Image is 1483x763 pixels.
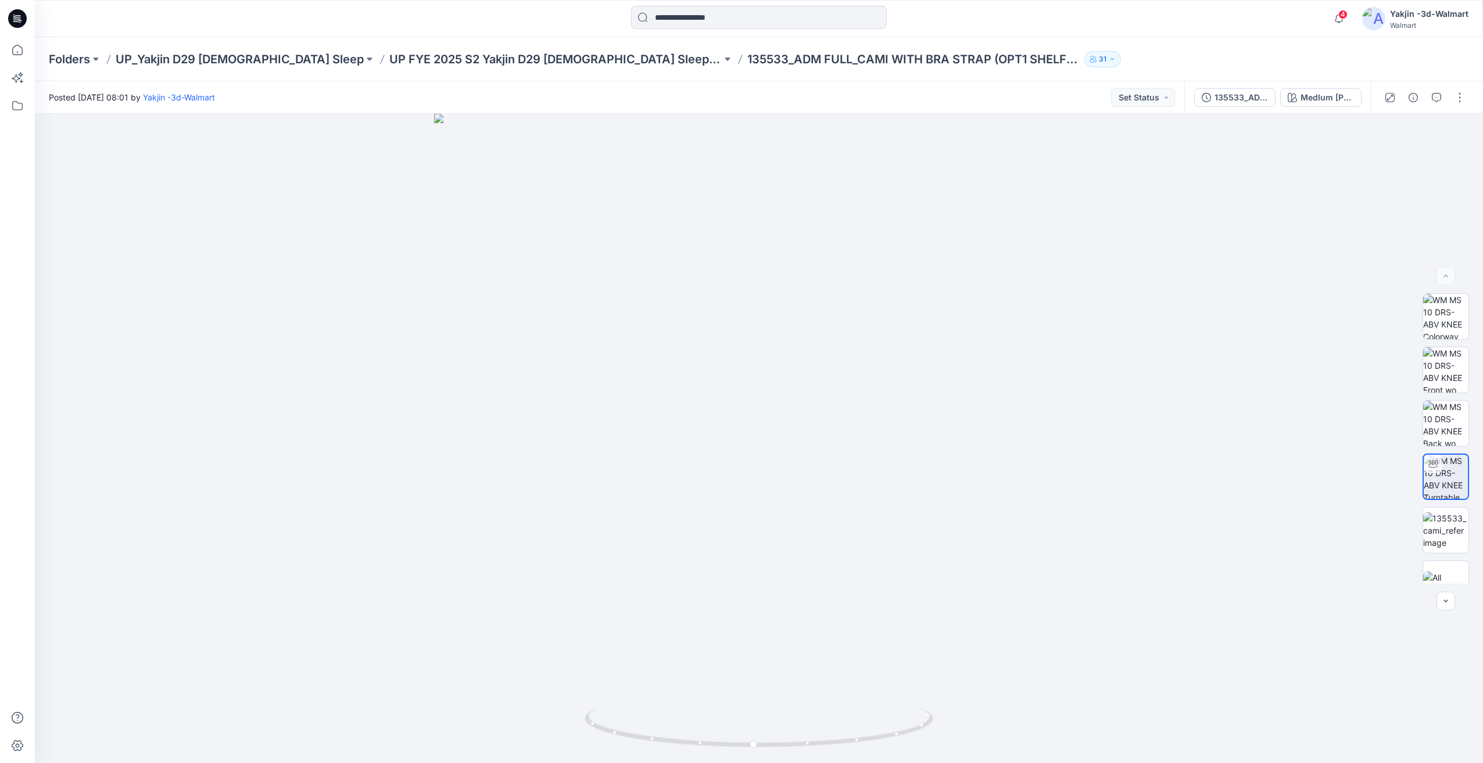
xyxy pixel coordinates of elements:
[1084,51,1121,67] button: 31
[49,91,215,103] span: Posted [DATE] 08:01 by
[1423,571,1468,596] img: All colorways
[1423,512,1468,549] img: 135533_cami_refer image
[1099,53,1106,66] p: 31
[1362,7,1385,30] img: avatar
[1194,88,1276,107] button: 135533_ADM FULL_CAMI WITH BRA STRAP (OPT1 SHELF BRA)
[1423,294,1468,339] img: WM MS 10 DRS-ABV KNEE Colorway wo Avatar
[1390,7,1468,21] div: Yakjin -3d-Walmart
[1301,91,1354,104] div: MedIum Grey Heather
[116,51,364,67] a: UP_Yakjin D29 [DEMOGRAPHIC_DATA] Sleep
[1280,88,1362,107] button: MedIum [PERSON_NAME]
[747,51,1080,67] p: 135533_ADM FULL_CAMI WITH BRA STRAP (OPT1 SHELF BRA)
[1338,10,1348,19] span: 4
[49,51,90,67] a: Folders
[1423,401,1468,446] img: WM MS 10 DRS-ABV KNEE Back wo Avatar
[1424,455,1468,499] img: WM MS 10 DRS-ABV KNEE Turntable with Avatar
[1215,91,1268,104] div: 135533_ADM FULL_CAMI WITH BRA STRAP (OPT1 SHELF BRA)
[1404,88,1423,107] button: Details
[143,92,215,102] a: Yakjin -3d-Walmart
[389,51,722,67] a: UP FYE 2025 S2 Yakjin D29 [DEMOGRAPHIC_DATA] Sleepwear
[1390,21,1468,30] div: Walmart
[1423,347,1468,393] img: WM MS 10 DRS-ABV KNEE Front wo Avatar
